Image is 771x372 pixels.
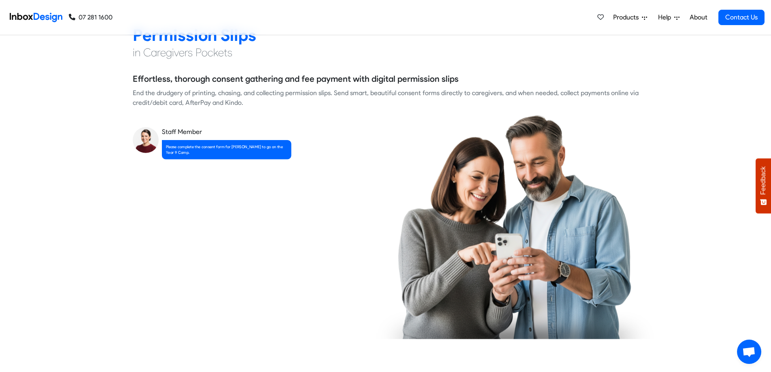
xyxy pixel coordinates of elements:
[613,13,642,22] span: Products
[658,13,674,22] span: Help
[737,340,761,364] a: Open chat
[133,88,639,108] div: End the drudgery of printing, chasing, and collecting permission slips. Send smart, beautiful con...
[610,9,650,26] a: Products
[133,73,459,85] h5: Effortless, thorough consent gathering and fee payment with digital permission slips
[718,10,765,25] a: Contact Us
[376,115,654,339] img: parents_using_phone.png
[162,140,291,159] div: Please complete the consent form for [PERSON_NAME] to go on the Year 9 Camp.
[760,166,767,195] span: Feedback
[162,127,380,137] div: Staff Member
[687,9,709,26] a: About
[756,158,771,213] button: Feedback - Show survey
[655,9,683,26] a: Help
[133,127,159,153] img: staff_avatar.png
[133,45,639,60] h4: in Caregivers Pockets
[69,13,113,22] a: 07 281 1600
